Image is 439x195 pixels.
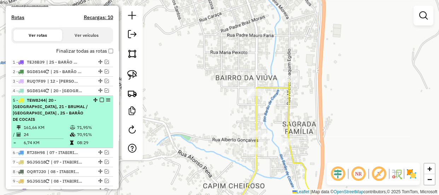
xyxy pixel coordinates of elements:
[46,179,49,183] i: Veículo já utilizado nesta sessão
[13,178,49,184] span: 9 -
[125,8,139,24] a: Nova sessão e pesquisa
[13,78,46,84] span: 3 -
[23,131,70,138] td: 24
[106,98,110,102] em: Opções
[424,164,435,174] a: Zoom in
[98,160,103,164] em: Alterar sequência das rotas
[13,88,49,93] span: 4 -
[27,97,46,103] span: TEW8J44
[17,125,21,130] i: Distância Total
[98,188,103,193] em: Alterar sequência das rotas
[98,150,103,154] em: Alterar sequência das rotas
[17,132,21,137] i: Total de Atividades
[51,88,83,94] span: 20 - SANTA BÁBARA, 21 - BRUMAL / BARRA FELIZ
[27,59,45,65] span: TEJ8B39
[127,49,137,59] img: Selecionar atividades - polígono
[27,78,46,84] span: RUQ7F89
[23,139,70,146] td: 6,74 KM
[48,169,80,175] span: 08 - ITABIRITO BELA VISTA, 09 - ITABIRITO SÃO JOSÉ
[427,175,432,184] span: −
[127,70,137,80] img: Selecionar atividades - laço
[98,60,103,64] em: Alterar sequência das rotas
[124,85,140,101] a: Criar rota
[125,123,139,138] a: Reroteirizar Sessão
[310,189,311,194] span: |
[27,169,46,174] span: OQR7J20
[105,150,109,154] em: Visualizar rota
[105,188,109,193] em: Visualizar rota
[13,97,88,122] span: | 20 - [GEOGRAPHIC_DATA], 21 - BRUMAL / [GEOGRAPHIC_DATA] , 25 - BARÃO DE COCAIS
[98,169,103,173] em: Alterar sequência das rotas
[77,124,110,131] td: 71,95%
[84,14,113,20] h4: Recargas: 10
[334,189,364,194] a: OpenStreetMap
[77,139,110,146] td: 08:29
[13,188,47,193] span: 10 -
[125,27,139,43] a: Exportar sessão
[13,159,49,165] span: 7 -
[27,159,46,165] span: SGJ5G18
[406,168,417,179] img: Exibir/Ocultar setores
[45,70,49,74] i: Veículo já utilizado nesta sessão
[47,78,80,84] span: 12 - ANTONIO PEREIRA, 23 - FONSECA , 24 - SANTA RITA DURÃO
[424,174,435,185] a: Zoom out
[125,104,139,120] a: Criar modelo
[105,69,109,73] em: Visualizar rota
[45,89,49,93] i: Veículo já utilizado nesta sessão
[13,131,16,138] td: /
[13,69,49,74] span: 2 -
[416,8,431,23] a: Exibir filtros
[98,79,103,83] em: Alterar sequência das rotas
[109,49,113,53] input: Finalizar todas as rotas
[350,165,367,182] span: Ocultar NR
[127,88,137,98] img: Criar rota
[105,169,109,173] em: Visualizar rota
[98,179,103,183] em: Alterar sequência das rotas
[105,88,109,93] em: Visualizar rota
[13,150,45,155] span: 6 -
[27,178,46,184] span: SGJ5G18
[13,169,46,174] span: 8 -
[51,69,83,75] span: 25 - BARÃO DE COCAIS
[98,69,103,73] em: Alterar sequência das rotas
[98,88,103,93] em: Alterar sequência das rotas
[105,179,109,183] em: Visualizar rota
[62,29,111,41] button: Ver veículos
[46,160,49,164] i: Veículo já utilizado nesta sessão
[13,59,45,65] span: 1 -
[27,69,45,74] span: SGD8144
[77,131,110,138] td: 70,91%
[27,88,45,93] span: SGD8144
[329,165,346,182] span: Ocultar deslocamento
[70,132,75,137] i: % de utilização da cubagem
[13,139,16,146] td: =
[47,149,79,156] span: 07 - ITABIRITO PRAIA, 09 - ITABIRITO SÃO JOSÉ
[11,1,113,7] h4: Transportadoras
[370,165,387,182] span: Exibir rótulo
[105,60,109,64] em: Visualizar rota
[105,160,109,164] em: Visualizar rota
[51,159,83,165] span: 07 - ITABIRITO PRAIA, 08 - ITABIRITO BELA VISTA
[292,189,309,194] a: Leaflet
[51,178,83,184] span: 08 - ITABIRITO BELA VISTA, 09 - ITABIRITO SÃO JOSÉ
[11,14,24,20] a: Rotas
[29,188,47,193] span: RUI9A68
[27,150,45,155] span: RTJ8H98
[100,98,104,102] em: Finalizar rota
[105,79,109,83] em: Visualizar rota
[23,124,70,131] td: 161,66 KM
[291,189,439,195] div: Map data © contributors,© 2025 TomTom, Microsoft
[56,47,113,55] label: Finalizar todas as rotas
[70,125,75,130] i: % de utilização do peso
[13,29,62,41] button: Ver rotas
[70,141,74,145] i: Tempo total em rota
[391,168,402,179] img: Fluxo de ruas
[427,164,432,173] span: +
[46,59,79,65] span: 25 - BARÃO DE COCAIS
[93,98,98,102] em: Alterar sequência das rotas
[13,97,88,122] span: 5 -
[49,188,81,194] span: 01 - MARIANA COLINA, 12 - ANTONIO PEREIRA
